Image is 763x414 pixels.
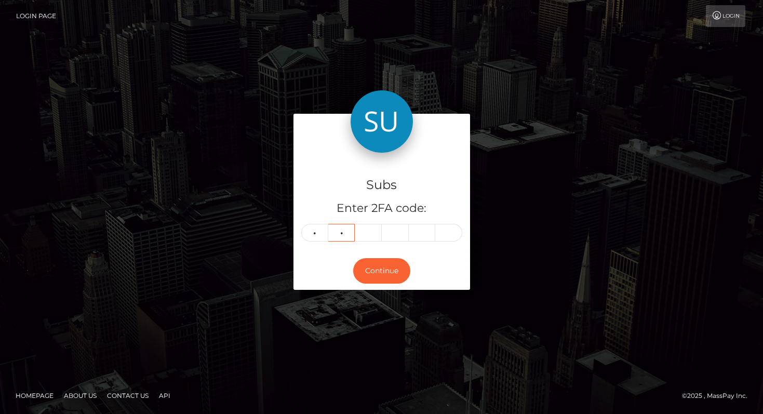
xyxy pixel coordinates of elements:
h4: Subs [301,176,462,194]
button: Continue [353,258,410,284]
a: Login Page [16,5,56,27]
a: Homepage [11,388,58,404]
a: Contact Us [103,388,153,404]
a: Login [706,5,745,27]
div: © 2025 , MassPay Inc. [682,390,755,402]
img: Subs [351,90,413,153]
a: API [155,388,175,404]
h5: Enter 2FA code: [301,201,462,217]
a: About Us [60,388,101,404]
